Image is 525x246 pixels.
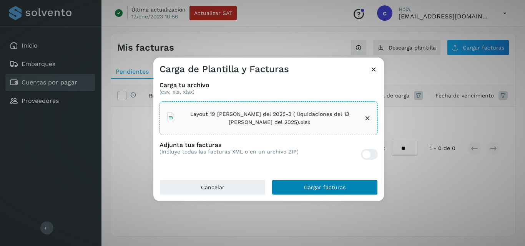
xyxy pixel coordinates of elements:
p: (Incluye todas las facturas XML o en un archivo ZIP) [159,149,299,155]
span: Layout 19 [PERSON_NAME] del 2025-3 ( liquidaciones del 13 [PERSON_NAME] del 2025).xlsx [178,110,361,126]
h3: Carga tu archivo [159,81,378,89]
button: Cargar facturas [272,180,378,195]
span: Cargar facturas [304,185,346,190]
p: (csv, xls, xlsx) [159,89,378,95]
h3: Adjunta tus facturas [159,141,299,149]
span: Cancelar [201,185,224,190]
button: Cancelar [159,180,266,195]
h3: Carga de Plantilla y Facturas [159,64,289,75]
